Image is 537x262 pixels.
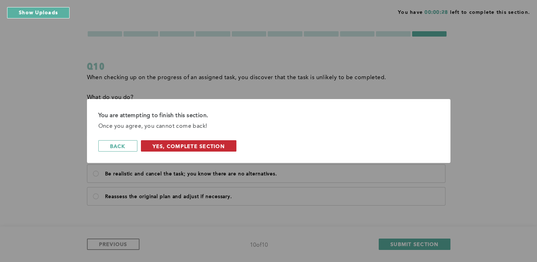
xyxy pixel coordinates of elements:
button: Show Uploads [7,7,70,18]
div: Once you agree, you cannot come back! [98,121,439,132]
div: You are attempting to finish this section. [98,110,439,121]
button: Yes, Complete Section [141,140,236,152]
span: Yes, Complete Section [153,143,225,149]
span: back [110,143,126,149]
button: back [98,140,137,152]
